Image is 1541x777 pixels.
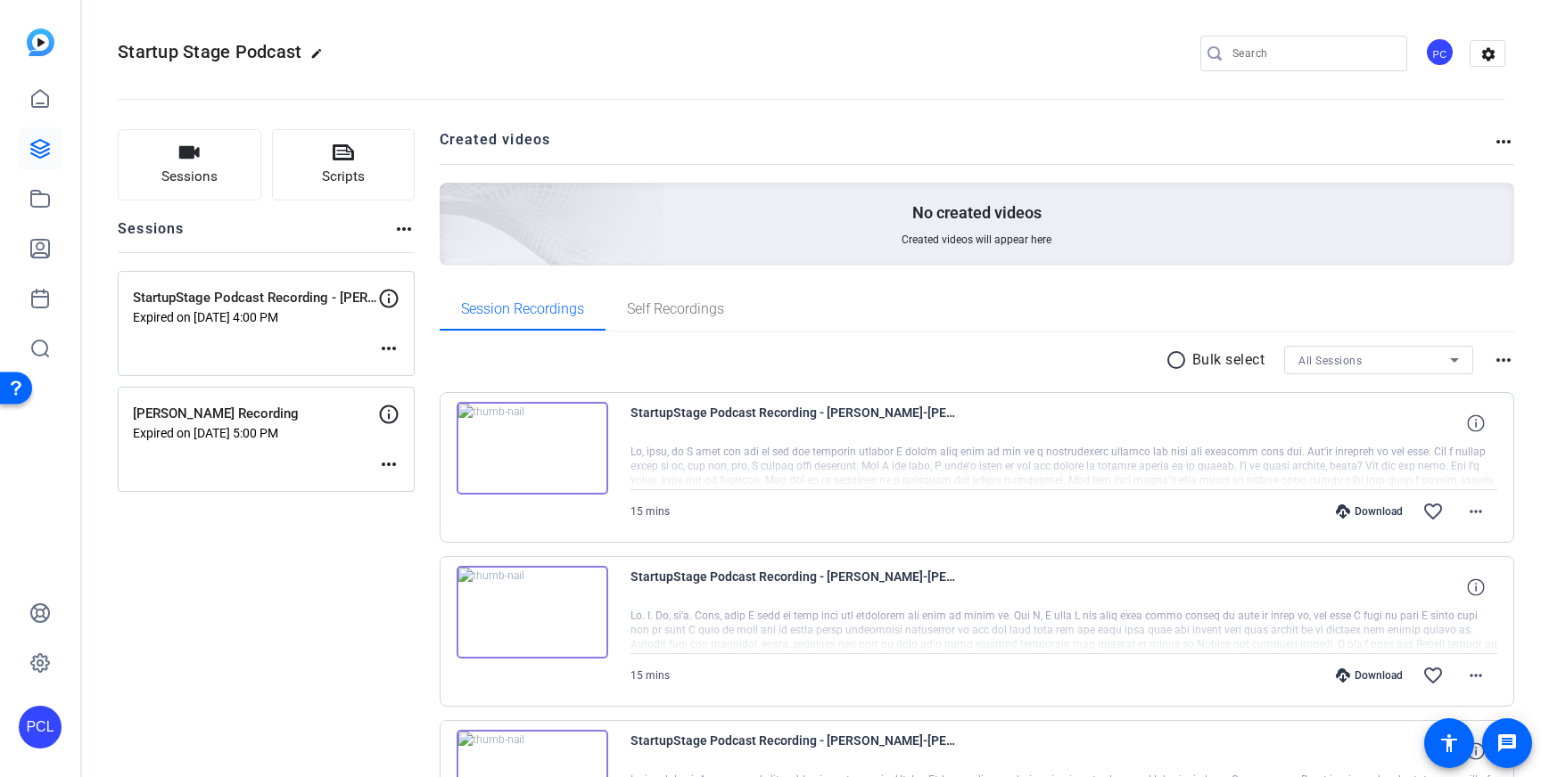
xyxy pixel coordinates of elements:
[1425,37,1456,69] ngx-avatar: Parklife Communications LLC
[1166,349,1192,371] mat-icon: radio_button_unchecked
[133,288,378,308] p: StartupStage Podcast Recording - [PERSON_NAME]
[1192,349,1265,371] p: Bulk select
[457,402,608,495] img: thumb-nail
[1493,131,1514,152] mat-icon: more_horiz
[1465,501,1487,522] mat-icon: more_horiz
[161,167,218,187] span: Sessions
[1425,37,1454,67] div: PC
[1493,349,1514,371] mat-icon: more_horiz
[118,218,185,252] h2: Sessions
[1327,504,1412,519] div: Download
[630,505,670,518] span: 15 mins
[902,233,1051,247] span: Created videos will appear here
[133,426,378,440] p: Expired on [DATE] 5:00 PM
[1471,41,1506,68] mat-icon: settings
[240,6,665,393] img: Creted videos background
[630,730,960,773] span: StartupStage Podcast Recording - [PERSON_NAME]-[PERSON_NAME]-2025-07-21-15-30-52-556-1
[19,706,62,748] div: PCL
[133,310,378,324] p: Expired on [DATE] 4:00 PM
[118,129,261,200] button: Sessions
[1422,501,1444,522] mat-icon: favorite_border
[1465,665,1487,686] mat-icon: more_horiz
[1327,668,1412,683] div: Download
[627,302,724,316] span: Self Recordings
[118,41,301,62] span: Startup Stage Podcast
[378,338,400,359] mat-icon: more_horiz
[630,669,670,682] span: 15 mins
[461,302,584,316] span: Session Recordings
[912,202,1042,224] p: No created videos
[1438,732,1460,754] mat-icon: accessibility
[133,404,378,424] p: [PERSON_NAME] Recording
[630,566,960,609] span: StartupStage Podcast Recording - [PERSON_NAME]-[PERSON_NAME]-2025-07-21-15-53-57-017-0
[272,129,416,200] button: Scripts
[457,566,608,658] img: thumb-nail
[378,454,400,475] mat-icon: more_horiz
[1298,355,1362,367] span: All Sessions
[1422,665,1444,686] mat-icon: favorite_border
[1496,732,1518,754] mat-icon: message
[27,29,54,56] img: blue-gradient.svg
[630,402,960,445] span: StartupStage Podcast Recording - [PERSON_NAME]-[PERSON_NAME]-2025-07-21-15-53-57-017-1
[440,129,1494,164] h2: Created videos
[322,167,365,187] span: Scripts
[393,218,415,240] mat-icon: more_horiz
[1232,43,1393,64] input: Search
[310,47,332,69] mat-icon: edit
